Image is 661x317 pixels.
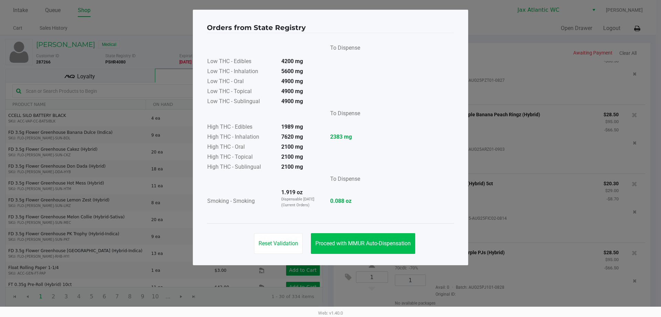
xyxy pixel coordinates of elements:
[207,77,276,87] td: Low THC - Oral
[281,164,303,170] strong: 2100 mg
[281,197,318,208] p: Dispensable [DATE] (Current Orders)
[207,142,276,152] td: High THC - Oral
[254,233,303,254] button: Reset Validation
[325,41,360,57] td: To Dispense
[281,98,303,105] strong: 4900 mg
[207,97,276,107] td: Low THC - Sublingual
[207,162,276,172] td: High THC - Sublingual
[259,240,298,247] span: Reset Validation
[281,58,303,65] strong: 4200 mg
[281,68,303,75] strong: 5600 mg
[281,78,303,85] strong: 4900 mg
[281,143,303,150] strong: 2100 mg
[207,67,276,77] td: Low THC - Inhalation
[207,188,276,215] td: Smoking - Smoking
[281,133,303,140] strong: 7620 mg
[325,107,360,122] td: To Dispense
[311,233,415,254] button: Proceed with MMUR Auto-Dispensation
[318,310,343,316] span: Web: v1.40.0
[207,132,276,142] td: High THC - Inhalation
[315,240,411,247] span: Proceed with MMUR Auto-Dispensation
[281,153,303,160] strong: 2100 mg
[207,57,276,67] td: Low THC - Edibles
[281,189,303,196] strong: 1.919 oz
[330,133,360,141] strong: 2383 mg
[330,197,360,205] strong: 0.088 oz
[207,22,306,33] h4: Orders from State Registry
[207,87,276,97] td: Low THC - Topical
[325,172,360,188] td: To Dispense
[207,152,276,162] td: High THC - Topical
[281,123,303,130] strong: 1989 mg
[281,88,303,95] strong: 4900 mg
[207,122,276,132] td: High THC - Edibles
